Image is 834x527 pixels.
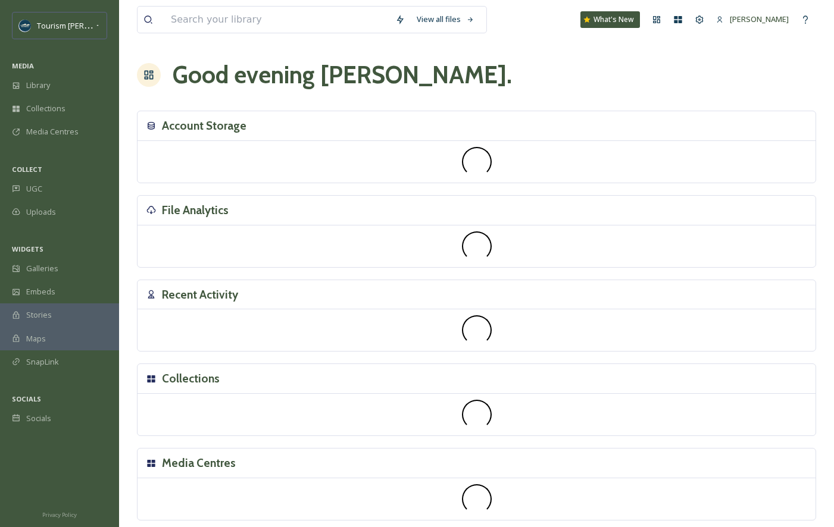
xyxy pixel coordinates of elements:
[26,333,46,344] span: Maps
[162,117,246,134] h3: Account Storage
[12,61,34,70] span: MEDIA
[42,507,77,521] a: Privacy Policy
[12,394,41,403] span: SOCIALS
[42,511,77,519] span: Privacy Policy
[173,57,512,93] h1: Good evening [PERSON_NAME] .
[12,244,43,253] span: WIDGETS
[26,126,79,137] span: Media Centres
[162,370,220,387] h3: Collections
[162,454,236,472] h3: Media Centres
[19,20,31,32] img: Social%20Media%20Profile%20Picture.png
[26,263,58,274] span: Galleries
[26,356,59,368] span: SnapLink
[162,286,238,303] h3: Recent Activity
[162,202,229,219] h3: File Analytics
[26,413,51,424] span: Socials
[26,80,50,91] span: Library
[37,20,127,31] span: Tourism [PERSON_NAME]
[730,14,789,24] span: [PERSON_NAME]
[12,165,42,174] span: COLLECT
[580,11,640,28] a: What's New
[26,206,56,218] span: Uploads
[26,103,65,114] span: Collections
[710,8,795,31] a: [PERSON_NAME]
[411,8,480,31] a: View all files
[26,183,42,195] span: UGC
[165,7,389,33] input: Search your library
[26,309,52,321] span: Stories
[26,286,55,297] span: Embeds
